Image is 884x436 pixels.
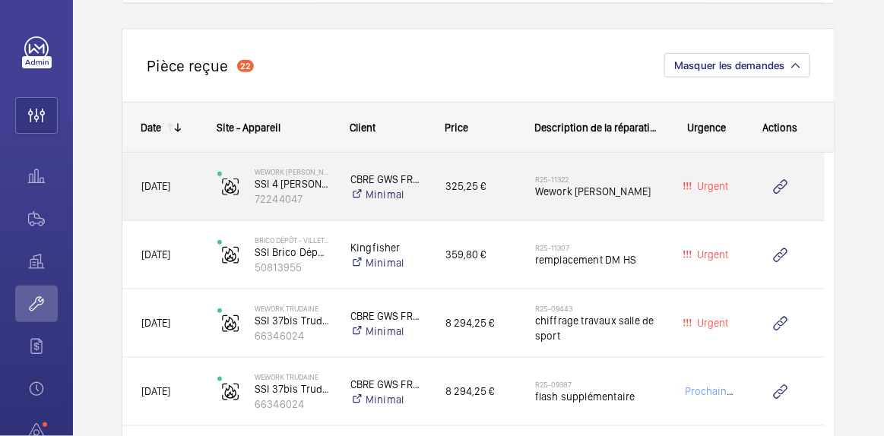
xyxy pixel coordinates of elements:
[535,313,659,343] span: chiffrage travaux salle de sport
[141,317,170,329] span: [DATE]
[674,59,785,71] span: Masquer les demandes
[445,314,515,332] span: 8 294,25 €
[221,383,239,401] img: fire_alarm.svg
[350,122,375,134] span: Client
[221,178,239,196] img: fire_alarm.svg
[535,389,659,404] span: flash supplémentaire
[350,255,426,270] a: Minimal
[255,381,331,397] p: SSI 37bis Trudaine
[255,313,331,328] p: SSI 37bis Trudaine
[535,175,659,184] h2: R25-11322
[688,122,727,134] span: Urgence
[255,191,331,207] p: 72244047
[255,260,331,275] p: 50813955
[350,392,426,407] a: Minimal
[255,176,331,191] p: SSI 4 [PERSON_NAME]
[682,385,759,397] span: Prochaine visite
[255,167,331,176] p: WeWork [PERSON_NAME]
[535,184,659,199] span: Wework [PERSON_NAME]
[695,180,729,192] span: Urgent
[664,53,810,77] button: Masquer les demandes
[147,56,228,75] h2: Pièce reçue
[763,122,798,134] span: Actions
[255,245,331,260] p: SSI Brico Dépôt Villetaneuse
[695,248,729,261] span: Urgent
[350,172,426,187] p: CBRE GWS FRANCE
[695,317,729,329] span: Urgent
[445,178,515,195] span: 325,25 €
[217,122,280,134] span: Site - Appareil
[535,252,659,267] span: remplacement DM HS
[445,383,515,400] span: 8 294,25 €
[237,60,254,72] div: 22
[350,187,426,202] a: Minimal
[350,240,426,255] p: Kingfisher
[221,314,239,333] img: fire_alarm.svg
[255,328,331,343] p: 66346024
[535,243,659,252] h2: R25-11307
[141,385,170,397] span: [DATE]
[350,324,426,339] a: Minimal
[445,246,515,264] span: 359,80 €
[141,122,161,134] div: Date
[445,122,468,134] span: Price
[255,304,331,313] p: WeWork Trudaine
[141,248,170,261] span: [DATE]
[141,180,170,192] span: [DATE]
[534,122,660,134] span: Description de la réparation
[255,397,331,412] p: 66346024
[221,246,239,264] img: fire_alarm.svg
[535,380,659,389] h2: R25-09387
[350,308,426,324] p: CBRE GWS FRANCE
[255,372,331,381] p: WeWork Trudaine
[535,304,659,313] h2: R25-09443
[255,235,331,245] p: Brico Dépôt - VILLETANEUSE - 1937 – centre de coût P140100000
[350,377,426,392] p: CBRE GWS FRANCE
